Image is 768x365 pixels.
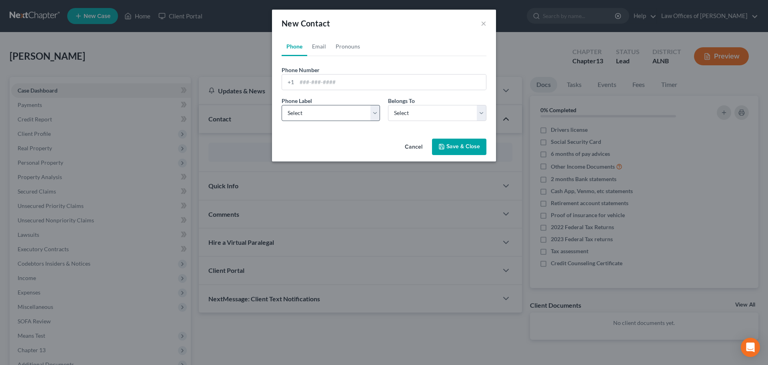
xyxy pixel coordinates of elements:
[282,18,330,28] span: New Contact
[331,37,365,56] a: Pronouns
[388,97,415,104] span: Belongs To
[432,139,486,155] button: Save & Close
[282,37,307,56] a: Phone
[297,75,486,90] input: ###-###-####
[481,18,486,28] button: ×
[398,139,429,155] button: Cancel
[741,338,760,357] div: Open Intercom Messenger
[307,37,331,56] a: Email
[282,75,297,90] div: +1
[282,97,312,104] span: Phone Label
[282,67,320,73] span: Phone Number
